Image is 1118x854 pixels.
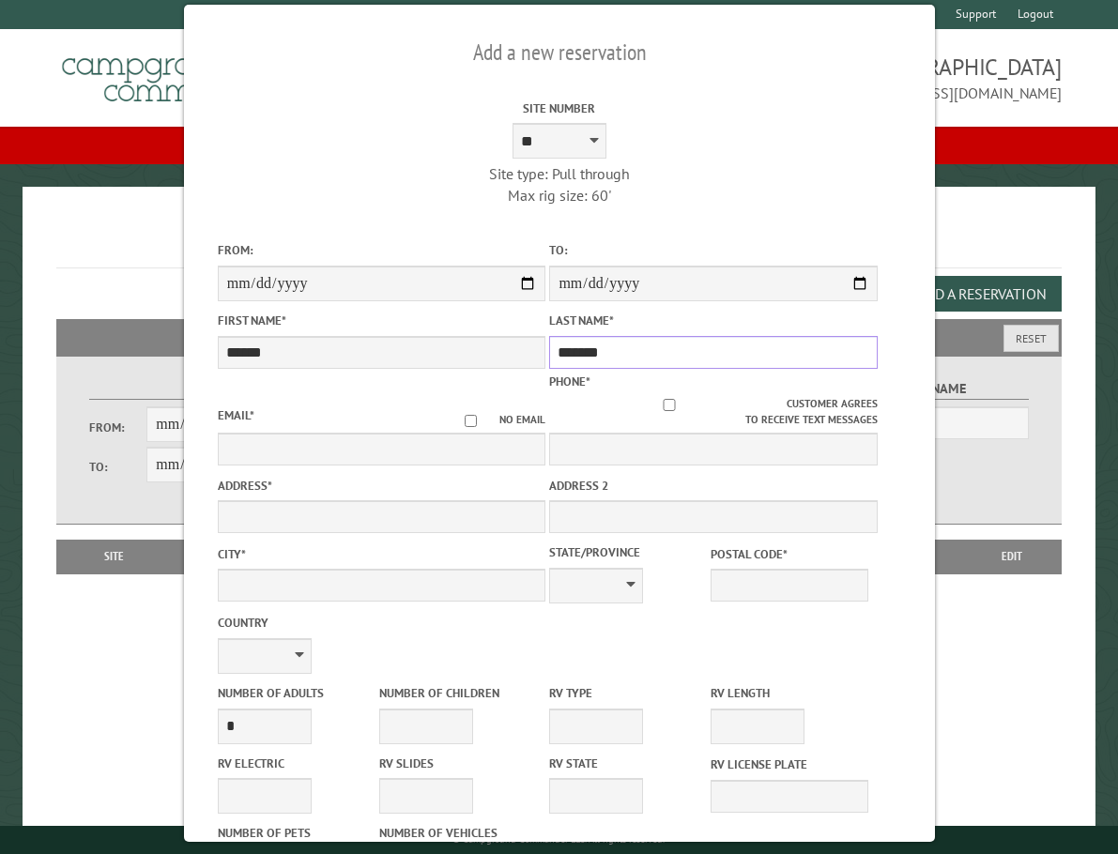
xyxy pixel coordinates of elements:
[549,374,590,389] label: Phone
[378,684,536,702] label: Number of Children
[89,378,320,400] label: Dates
[549,241,878,259] label: To:
[1003,325,1059,352] button: Reset
[961,540,1062,573] th: Edit
[217,312,545,329] label: First Name
[551,399,787,411] input: Customer agrees to receive text messages
[549,684,707,702] label: RV Type
[217,477,545,495] label: Address
[56,319,1063,355] h2: Filters
[217,824,375,842] label: Number of Pets
[56,217,1063,268] h1: Reservations
[162,540,290,573] th: Dates
[711,545,868,563] label: Postal Code
[549,755,707,772] label: RV State
[549,543,707,561] label: State/Province
[217,684,375,702] label: Number of Adults
[378,824,536,842] label: Number of Vehicles
[549,396,878,428] label: Customer agrees to receive text messages
[395,185,724,206] div: Max rig size: 60'
[549,477,878,495] label: Address 2
[395,163,724,184] div: Site type: Pull through
[452,833,665,846] small: © Campground Commander LLC. All rights reserved.
[89,458,146,476] label: To:
[217,755,375,772] label: RV Electric
[901,276,1062,312] button: Add a Reservation
[711,755,868,773] label: RV License Plate
[56,37,291,110] img: Campground Commander
[66,540,162,573] th: Site
[217,407,253,423] label: Email
[217,614,545,632] label: Country
[395,99,724,117] label: Site Number
[217,545,545,563] label: City
[549,312,878,329] label: Last Name
[217,241,545,259] label: From:
[217,35,901,70] h2: Add a new reservation
[89,419,146,436] label: From:
[442,415,499,427] input: No email
[378,755,536,772] label: RV Slides
[711,684,868,702] label: RV Length
[442,412,545,428] label: No email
